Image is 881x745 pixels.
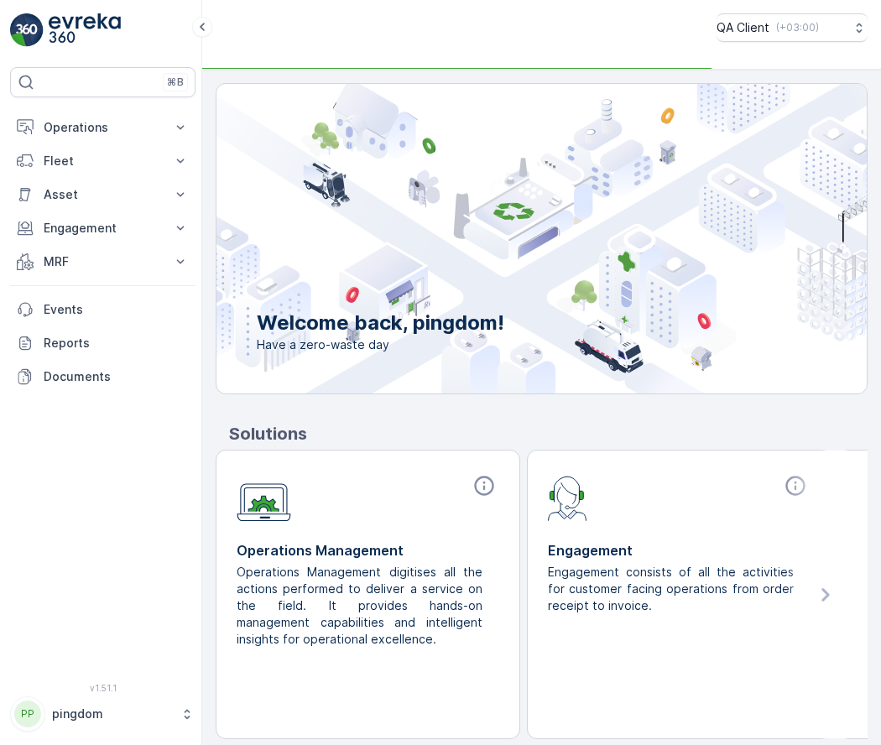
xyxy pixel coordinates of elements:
button: Operations [10,111,195,144]
button: Asset [10,178,195,211]
span: v 1.51.1 [10,683,195,693]
p: MRF [44,253,162,270]
img: city illustration [141,84,867,393]
a: Documents [10,360,195,393]
p: Asset [44,186,162,203]
button: QA Client(+03:00) [717,13,868,42]
p: Engagement consists of all the activities for customer facing operations from order receipt to in... [548,564,797,614]
p: Engagement [548,540,811,560]
p: ⌘B [167,76,184,89]
img: module-icon [548,474,587,521]
button: MRF [10,245,195,279]
p: pingdom [52,706,172,722]
p: Operations Management digitises all the actions performed to deliver a service on the field. It p... [237,564,486,648]
p: Solutions [229,421,868,446]
p: Operations Management [237,540,499,560]
button: PPpingdom [10,696,195,732]
p: ( +03:00 ) [776,21,819,34]
p: Welcome back, pingdom! [257,310,504,336]
p: QA Client [717,19,769,36]
p: Reports [44,335,189,352]
img: module-icon [237,474,291,522]
p: Events [44,301,189,318]
button: Fleet [10,144,195,178]
p: Documents [44,368,189,385]
a: Reports [10,326,195,360]
img: logo_light-DOdMpM7g.png [49,13,121,47]
div: PP [14,701,41,727]
span: Have a zero-waste day [257,336,504,353]
p: Fleet [44,153,162,169]
a: Events [10,293,195,326]
button: Engagement [10,211,195,245]
p: Engagement [44,220,162,237]
img: logo [10,13,44,47]
p: Operations [44,119,162,136]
